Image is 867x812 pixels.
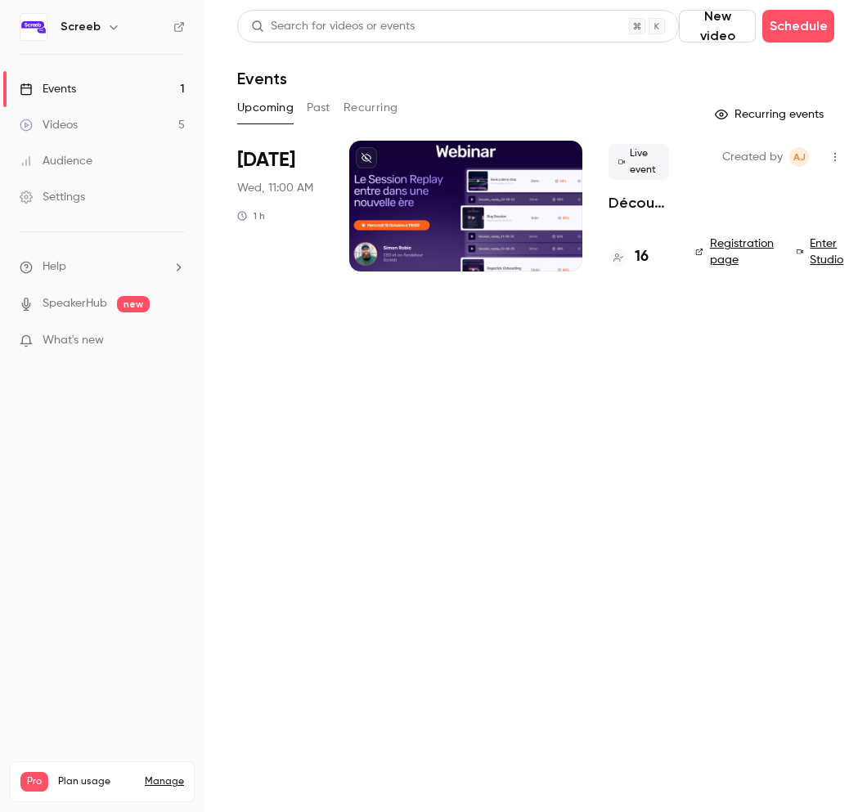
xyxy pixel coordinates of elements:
[43,332,104,349] span: What's new
[58,775,135,788] span: Plan usage
[708,101,834,128] button: Recurring events
[609,193,669,213] a: Découvrez le Session Replay que vous n’avez plus besoin de regarder
[344,95,398,121] button: Recurring
[20,189,85,205] div: Settings
[237,95,294,121] button: Upcoming
[722,147,783,167] span: Created by
[237,69,287,88] h1: Events
[117,296,150,312] span: new
[20,14,47,40] img: Screeb
[762,10,834,43] button: Schedule
[165,334,185,348] iframe: Noticeable Trigger
[61,19,101,35] h6: Screeb
[695,236,777,268] a: Registration page
[251,18,415,35] div: Search for videos or events
[797,236,848,268] a: Enter Studio
[145,775,184,788] a: Manage
[20,153,92,169] div: Audience
[43,258,66,276] span: Help
[20,81,76,97] div: Events
[609,144,669,180] span: Live event
[237,141,323,271] div: Oct 15 Wed, 11:00 AM (Europe/Paris)
[237,147,295,173] span: [DATE]
[307,95,330,121] button: Past
[20,117,78,133] div: Videos
[793,147,806,167] span: AJ
[43,295,107,312] a: SpeakerHub
[237,209,265,222] div: 1 h
[609,246,649,268] a: 16
[635,246,649,268] h4: 16
[237,180,313,196] span: Wed, 11:00 AM
[20,258,185,276] li: help-dropdown-opener
[789,147,809,167] span: Antoine Jagueneau
[679,10,756,43] button: New video
[20,772,48,792] span: Pro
